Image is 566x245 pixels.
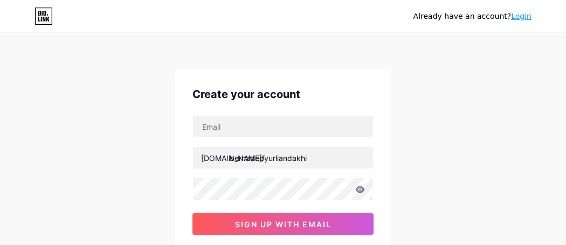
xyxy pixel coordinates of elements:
[193,116,373,137] input: Email
[192,213,374,235] button: sign up with email
[192,86,374,102] div: Create your account
[413,11,532,22] div: Already have an account?
[201,152,265,164] div: [DOMAIN_NAME]/
[235,220,332,229] span: sign up with email
[193,147,373,169] input: username
[511,12,532,20] a: Login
